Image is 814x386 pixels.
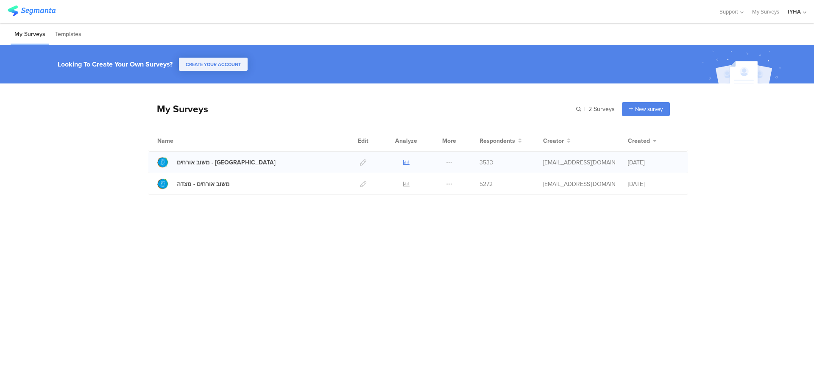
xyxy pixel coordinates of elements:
[11,25,49,44] li: My Surveys
[583,105,587,114] span: |
[440,130,458,151] div: More
[58,59,173,69] div: Looking To Create Your Own Surveys?
[479,158,493,167] span: 3533
[719,8,738,16] span: Support
[177,180,230,189] div: משוב אורחים - מצדה
[628,136,650,145] span: Created
[186,61,241,68] span: CREATE YOUR ACCOUNT
[628,180,679,189] div: [DATE]
[157,178,230,189] a: משוב אורחים - מצדה
[635,105,663,113] span: New survey
[179,58,248,71] button: CREATE YOUR ACCOUNT
[543,136,571,145] button: Creator
[177,158,276,167] div: משוב אורחים - עין גדי
[543,158,615,167] div: ofir@iyha.org.il
[479,136,515,145] span: Respondents
[699,47,786,86] img: create_account_image.svg
[479,136,522,145] button: Respondents
[543,180,615,189] div: ofir@iyha.org.il
[588,105,615,114] span: 2 Surveys
[8,6,56,16] img: segmanta logo
[51,25,85,44] li: Templates
[479,180,493,189] span: 5272
[157,157,276,168] a: משוב אורחים - [GEOGRAPHIC_DATA]
[354,130,372,151] div: Edit
[157,136,208,145] div: Name
[628,158,679,167] div: [DATE]
[628,136,657,145] button: Created
[393,130,419,151] div: Analyze
[788,8,801,16] div: IYHA
[148,102,208,116] div: My Surveys
[543,136,564,145] span: Creator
